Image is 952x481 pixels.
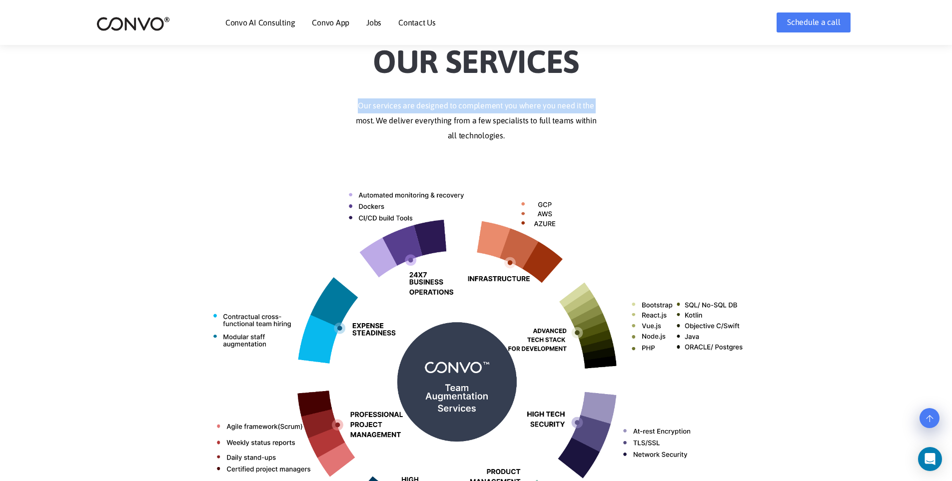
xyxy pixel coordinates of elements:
p: Our services are designed to complement you where you need it the most. We deliver everything fro... [199,98,754,143]
a: Convo AI Consulting [225,18,295,26]
a: Jobs [366,18,381,26]
h2: Our Services [199,27,754,83]
a: Schedule a call [777,12,851,32]
div: Open Intercom Messenger [918,447,942,471]
img: logo_2.png [96,16,170,31]
a: Convo App [312,18,349,26]
a: Contact Us [398,18,436,26]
